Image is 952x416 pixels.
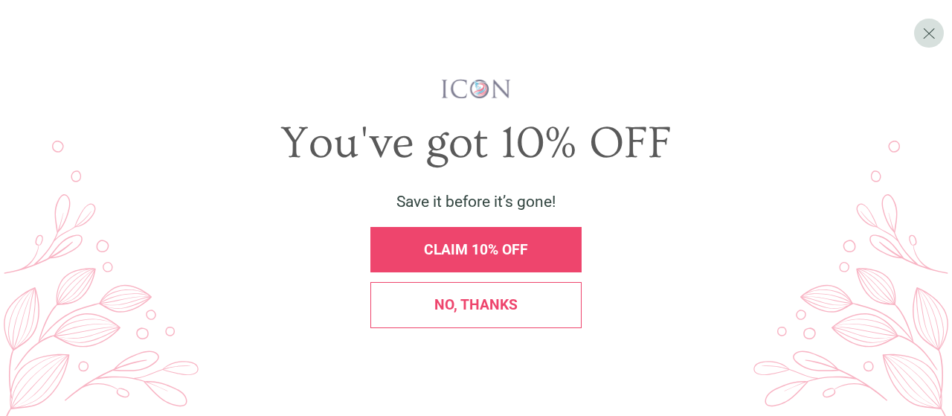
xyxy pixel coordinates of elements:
img: iconwallstickersl_1754656298800.png [440,78,513,100]
span: CLAIM 10% OFF [424,241,528,258]
span: X [922,23,936,42]
span: Save it before it’s gone! [396,193,556,211]
span: No, thanks [434,296,518,313]
span: You've got 10% OFF [280,118,672,169]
